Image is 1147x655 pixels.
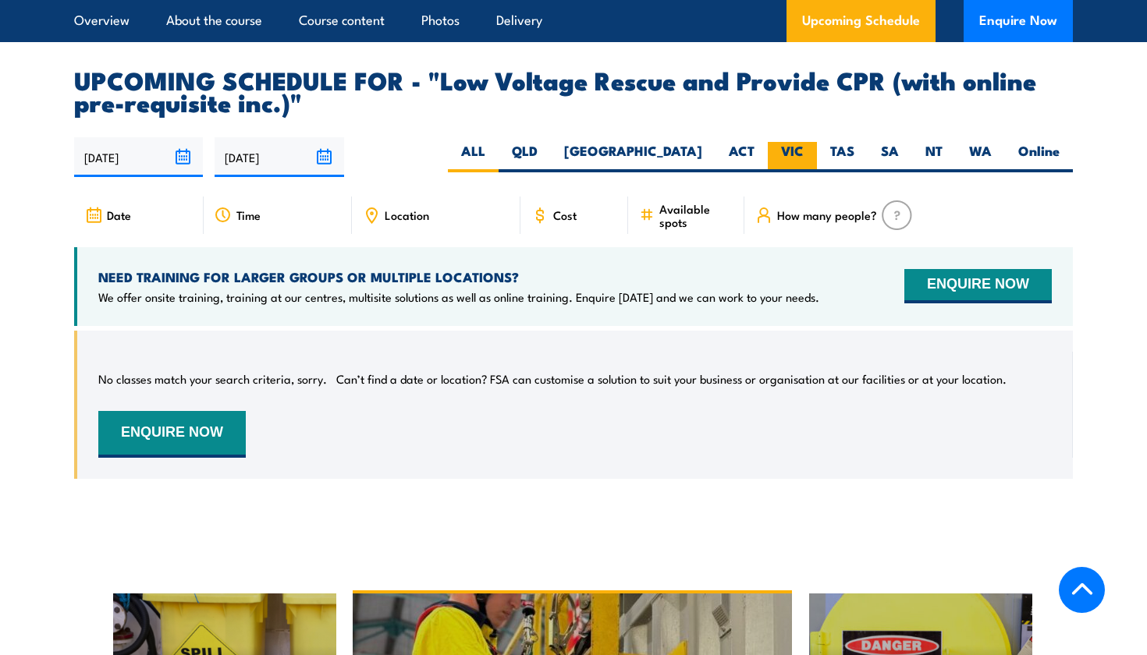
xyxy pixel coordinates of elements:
[385,208,429,221] span: Location
[98,371,327,387] p: No classes match your search criteria, sorry.
[868,142,912,172] label: SA
[912,142,956,172] label: NT
[74,69,1073,112] h2: UPCOMING SCHEDULE FOR - "Low Voltage Rescue and Provide CPR (with online pre-requisite inc.)"
[551,142,716,172] label: [GEOGRAPHIC_DATA]
[499,142,551,172] label: QLD
[98,289,819,305] p: We offer onsite training, training at our centres, multisite solutions as well as online training...
[107,208,131,221] span: Date
[768,142,817,172] label: VIC
[236,208,261,221] span: Time
[74,137,203,177] input: From date
[215,137,343,177] input: To date
[336,371,1007,387] p: Can’t find a date or location? FSA can customise a solution to suit your business or organisation...
[98,411,246,458] button: ENQUIRE NOW
[716,142,768,172] label: ACT
[448,142,499,172] label: ALL
[817,142,868,172] label: TAS
[553,208,577,221] span: Cost
[659,202,733,228] span: Available spots
[98,268,819,285] h4: NEED TRAINING FOR LARGER GROUPS OR MULTIPLE LOCATIONS?
[904,269,1052,303] button: ENQUIRE NOW
[956,142,1005,172] label: WA
[777,208,877,221] span: How many people?
[1005,142,1073,172] label: Online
